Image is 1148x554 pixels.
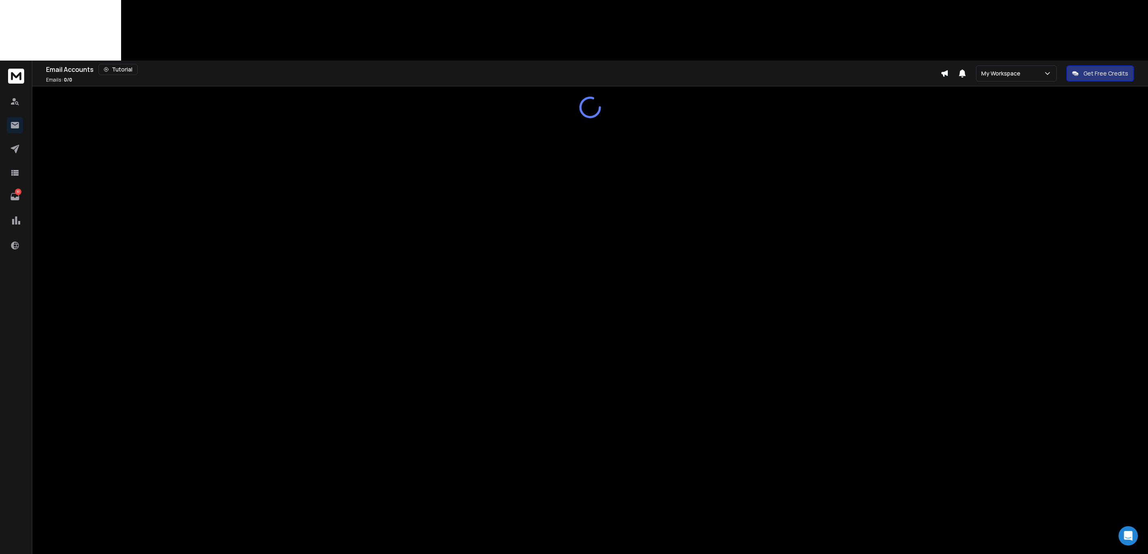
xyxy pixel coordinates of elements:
[98,64,138,75] button: Tutorial
[1083,69,1128,78] p: Get Free Credits
[7,189,23,205] a: 51
[64,76,72,83] span: 0 / 0
[15,189,21,195] p: 51
[46,64,941,75] div: Email Accounts
[981,69,1024,78] p: My Workspace
[46,77,72,83] p: Emails :
[1119,526,1138,546] div: Open Intercom Messenger
[1066,65,1134,82] button: Get Free Credits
